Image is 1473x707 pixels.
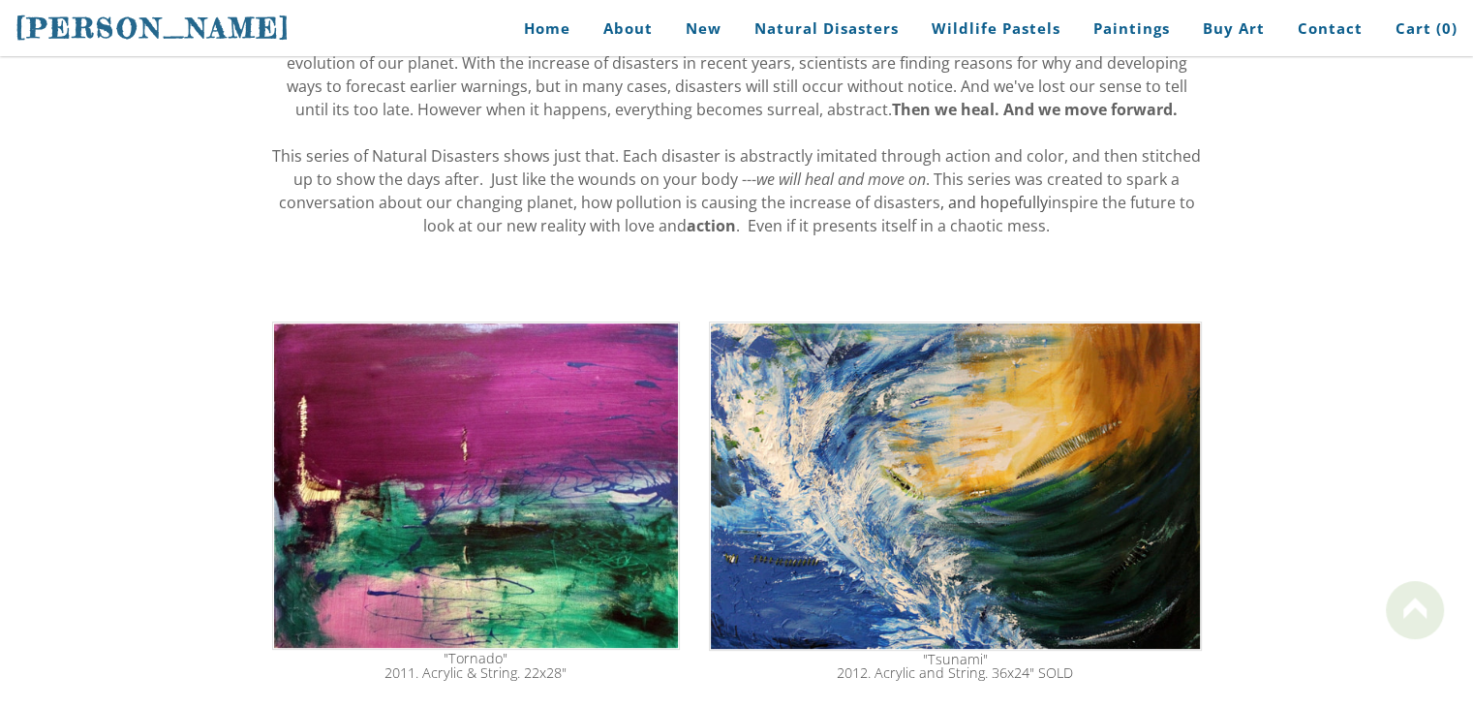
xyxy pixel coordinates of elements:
[1442,18,1452,38] span: 0
[1079,7,1184,50] a: Paintings
[711,653,1199,681] div: "Tsunami" 2012. Acrylic and String. 36x24" SOLD
[892,99,1178,120] strong: Then we heal. And we move forward.
[272,322,681,650] img: Tornado art natural disaster painting
[671,7,736,50] a: New
[495,7,585,50] a: Home
[740,7,913,50] a: Natural Disasters
[917,7,1075,50] a: Wildlife Pastels
[1283,7,1377,50] a: Contact
[687,215,736,236] strong: action
[15,12,291,45] span: [PERSON_NAME]
[756,169,926,190] em: we will heal and move on
[274,652,679,680] div: "Tornado" 2011. Acrylic & String. 22x28"
[272,145,1201,213] span: This series of Natural Disasters shows just that. Each disaster is abstractly imitated through ac...
[709,322,1201,651] img: Natural Disaster Tsunami painting
[589,7,667,50] a: About
[1188,7,1279,50] a: Buy Art
[15,10,291,46] a: [PERSON_NAME]
[1381,7,1458,50] a: Cart (0)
